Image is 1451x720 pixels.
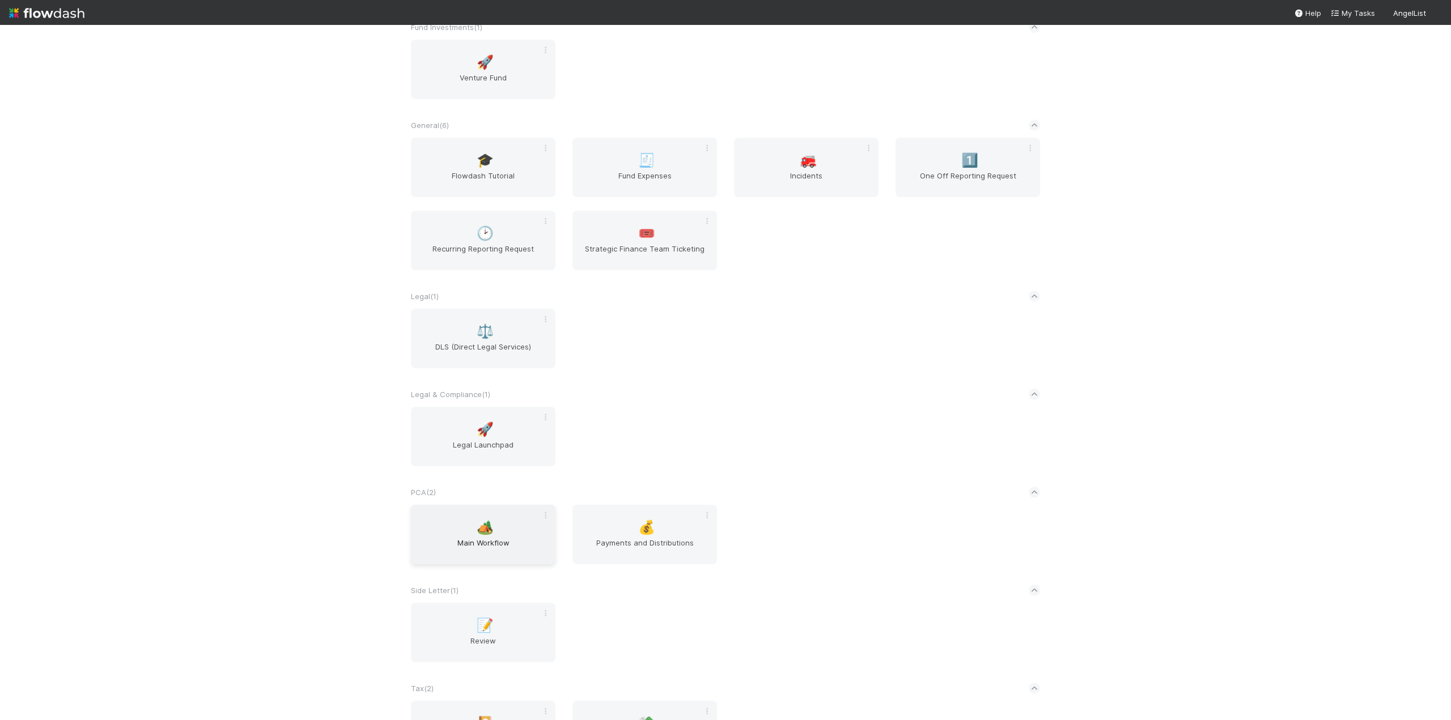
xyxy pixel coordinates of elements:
[411,292,439,301] span: Legal ( 1 )
[411,23,482,32] span: Fund Investments ( 1 )
[638,226,655,241] span: 🎟️
[477,226,494,241] span: 🕑
[961,153,978,168] span: 1️⃣
[411,586,459,595] span: Side Letter ( 1 )
[572,138,717,197] a: 🧾Fund Expenses
[638,153,655,168] span: 🧾
[411,603,555,662] a: 📝Review
[800,153,817,168] span: 🚒
[411,138,555,197] a: 🎓Flowdash Tutorial
[734,138,879,197] a: 🚒Incidents
[9,3,84,23] img: logo-inverted-e16ddd16eac7371096b0.svg
[415,170,551,193] span: Flowdash Tutorial
[411,684,434,693] span: Tax ( 2 )
[477,55,494,70] span: 🚀
[477,520,494,535] span: 🏕️
[577,243,712,266] span: Strategic Finance Team Ticketing
[415,439,551,462] span: Legal Launchpad
[411,488,436,497] span: PCA ( 2 )
[1294,7,1321,19] div: Help
[739,170,874,193] span: Incidents
[415,243,551,266] span: Recurring Reporting Request
[1431,8,1442,19] img: avatar_705f3a58-2659-4f93-91ad-7a5be837418b.png
[411,309,555,368] a: ⚖️DLS (Direct Legal Services)
[477,618,494,633] span: 📝
[411,505,555,564] a: 🏕️Main Workflow
[572,505,717,564] a: 💰Payments and Distributions
[1330,8,1375,18] span: My Tasks
[411,211,555,270] a: 🕑Recurring Reporting Request
[411,390,490,399] span: Legal & Compliance ( 1 )
[411,121,449,130] span: General ( 6 )
[415,537,551,560] span: Main Workflow
[415,72,551,95] span: Venture Fund
[477,324,494,339] span: ⚖️
[477,153,494,168] span: 🎓
[638,520,655,535] span: 💰
[477,422,494,437] span: 🚀
[896,138,1040,197] a: 1️⃣One Off Reporting Request
[900,170,1036,193] span: One Off Reporting Request
[577,170,712,193] span: Fund Expenses
[572,211,717,270] a: 🎟️Strategic Finance Team Ticketing
[415,635,551,658] span: Review
[577,537,712,560] span: Payments and Distributions
[1393,8,1426,18] span: AngelList
[411,40,555,99] a: 🚀Venture Fund
[415,341,551,364] span: DLS (Direct Legal Services)
[411,407,555,466] a: 🚀Legal Launchpad
[1330,7,1375,19] a: My Tasks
